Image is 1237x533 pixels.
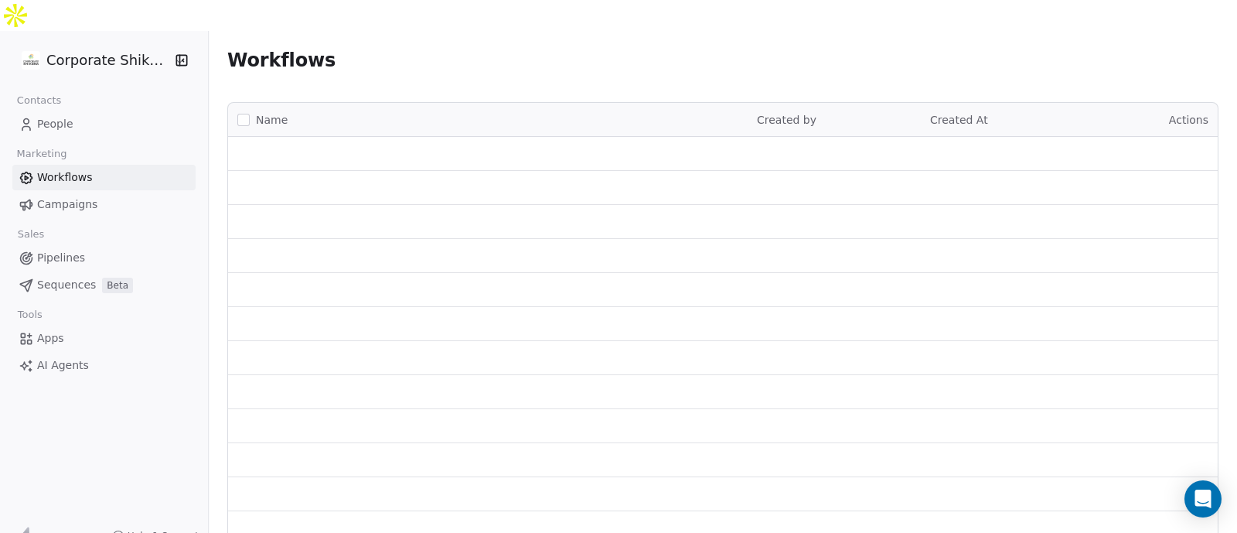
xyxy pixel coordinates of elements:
[227,50,336,71] span: Workflows
[37,250,85,266] span: Pipelines
[11,223,51,246] span: Sales
[22,51,40,70] img: CorporateShiksha.png
[11,303,49,326] span: Tools
[930,114,988,126] span: Created At
[1169,114,1208,126] span: Actions
[12,245,196,271] a: Pipelines
[10,89,68,112] span: Contacts
[12,165,196,190] a: Workflows
[10,142,73,166] span: Marketing
[102,278,133,293] span: Beta
[12,111,196,137] a: People
[19,47,165,73] button: Corporate Shiksha
[37,169,93,186] span: Workflows
[46,50,170,70] span: Corporate Shiksha
[12,192,196,217] a: Campaigns
[12,326,196,351] a: Apps
[1184,480,1222,518] div: Open Intercom Messenger
[37,116,73,132] span: People
[37,196,97,213] span: Campaigns
[256,112,288,128] span: Name
[757,114,816,126] span: Created by
[37,277,96,293] span: Sequences
[37,330,64,347] span: Apps
[12,272,196,298] a: SequencesBeta
[12,353,196,378] a: AI Agents
[37,357,89,374] span: AI Agents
